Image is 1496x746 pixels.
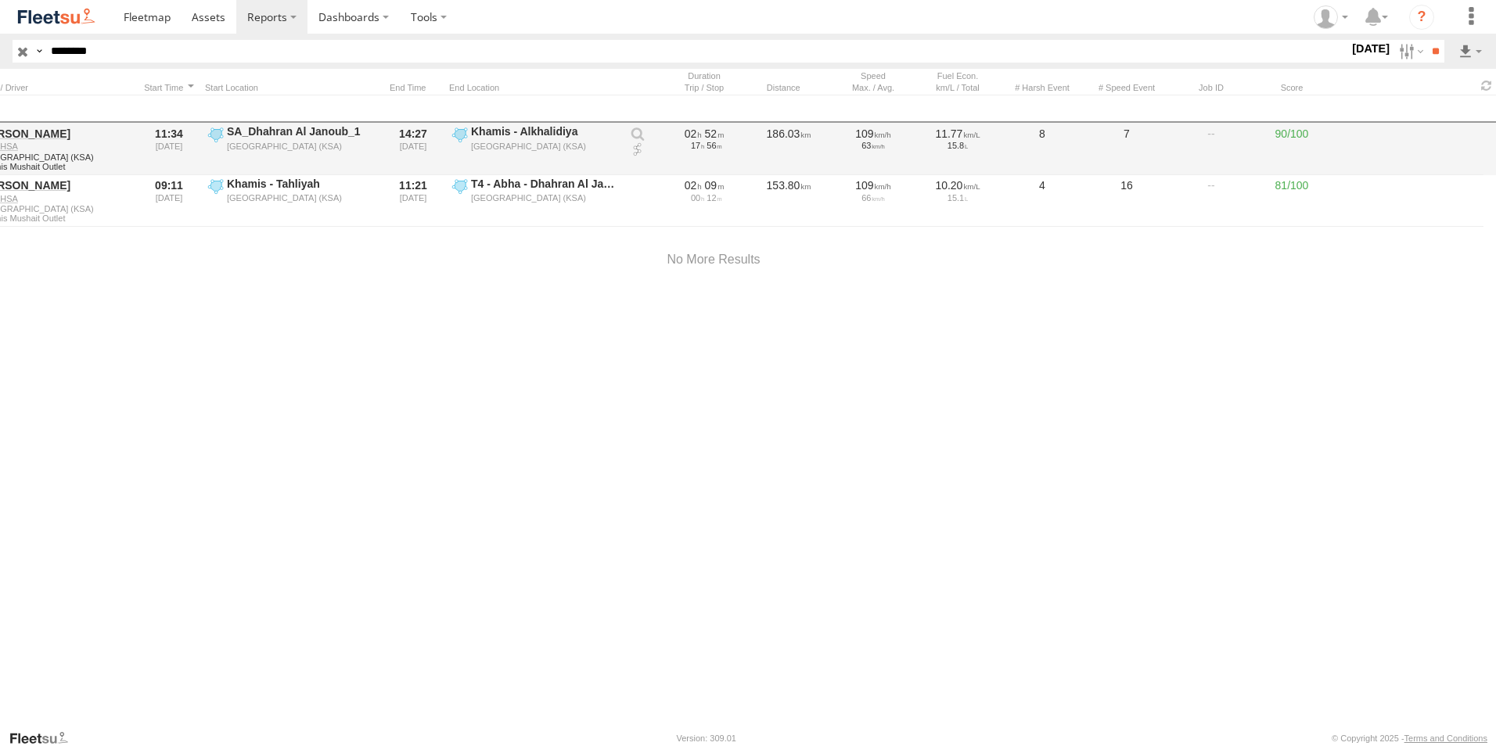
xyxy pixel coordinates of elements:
[383,82,443,93] div: Click to Sort
[705,127,725,140] span: 52
[1349,40,1393,57] label: [DATE]
[685,127,702,140] span: 02
[1088,124,1166,173] div: 7
[449,177,621,225] label: Click to View Event Location
[685,179,702,192] span: 02
[1332,733,1487,743] div: © Copyright 2025 -
[707,141,721,150] span: 56
[921,141,994,150] div: 15.8
[471,192,619,203] div: [GEOGRAPHIC_DATA] (KSA)
[1409,5,1434,30] i: ?
[836,193,910,203] div: 66
[691,141,704,150] span: 17
[1477,78,1496,93] span: Refresh
[139,177,199,225] div: 09:11 [DATE]
[1457,40,1483,63] label: Export results as...
[227,141,375,152] div: [GEOGRAPHIC_DATA] (KSA)
[227,192,375,203] div: [GEOGRAPHIC_DATA] (KSA)
[1003,177,1081,225] div: 4
[205,177,377,225] label: Click to View Event Location
[383,177,443,225] div: 11:21 [DATE]
[139,124,199,173] div: 11:34 [DATE]
[921,193,994,203] div: 15.1
[1393,40,1426,63] label: Search Filter Options
[836,141,910,150] div: 63
[9,730,81,746] a: Visit our Website
[1003,124,1081,173] div: 8
[471,177,619,191] div: T4 - Abha - Dhahran Al Janoob
[1404,733,1487,743] a: Terms and Conditions
[1308,5,1354,29] div: Jefar pocker
[471,124,619,138] div: Khamis - Alkhalidiya
[630,142,646,158] a: View on breadcrumb report
[667,178,741,192] div: [7796s] 13/10/2025 09:11 - 13/10/2025 11:21
[33,40,45,63] label: Search Query
[750,124,828,173] div: 186.03
[449,124,621,173] label: Click to View Event Location
[139,82,199,93] div: Click to Sort
[1172,82,1250,93] div: Job ID
[921,127,994,141] div: 11.77
[1257,177,1327,225] div: 81/100
[227,177,375,191] div: Khamis - Tahliyah
[750,82,828,93] div: Click to Sort
[667,127,741,141] div: [10367s] 13/10/2025 11:34 - 13/10/2025 14:27
[1257,82,1327,93] div: Score
[471,141,619,152] div: [GEOGRAPHIC_DATA] (KSA)
[707,193,721,203] span: 12
[836,178,910,192] div: 109
[383,124,443,173] div: 14:27 [DATE]
[1257,124,1327,173] div: 90/100
[205,124,377,173] label: Click to View Event Location
[227,124,375,138] div: SA_Dhahran Al Janoub_1
[630,127,646,142] a: View Events
[921,178,994,192] div: 10.20
[16,6,97,27] img: fleetsu-logo-horizontal.svg
[691,193,704,203] span: 00
[836,127,910,141] div: 109
[705,179,725,192] span: 09
[750,177,828,225] div: 153.80
[1088,177,1166,225] div: 16
[677,733,736,743] div: Version: 309.01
